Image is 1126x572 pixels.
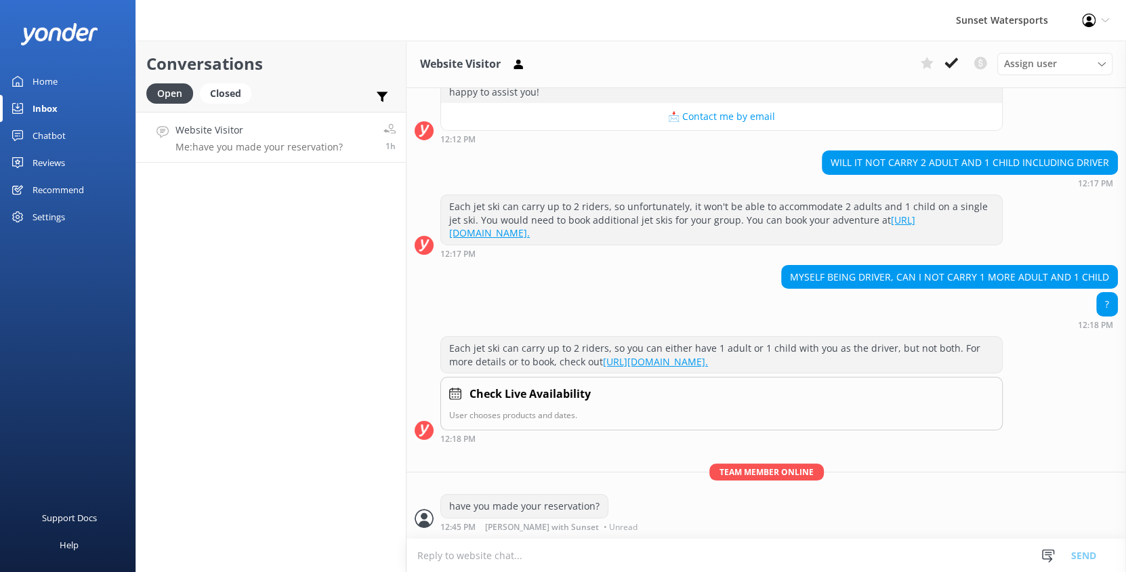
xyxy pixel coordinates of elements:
[33,95,58,122] div: Inbox
[420,56,501,73] h3: Website Visitor
[449,409,994,422] p: User chooses products and dates.
[200,83,251,104] div: Closed
[200,85,258,100] a: Closed
[470,386,591,403] h4: Check Live Availability
[175,141,343,153] p: Me: have you made your reservation?
[485,523,599,531] span: [PERSON_NAME] with Sunset
[441,337,1002,373] div: Each jet ski can carry up to 2 riders, so you can either have 1 adult or 1 child with you as the ...
[146,85,200,100] a: Open
[1004,56,1057,71] span: Assign user
[385,140,396,152] span: Oct 02 2025 11:45am (UTC -05:00) America/Cancun
[822,178,1118,188] div: Oct 02 2025 11:17am (UTC -05:00) America/Cancun
[33,122,66,149] div: Chatbot
[1097,293,1117,316] div: ?
[33,68,58,95] div: Home
[604,523,638,531] span: • Unread
[441,495,608,518] div: have you made your reservation?
[997,53,1112,75] div: Assign User
[1078,320,1118,329] div: Oct 02 2025 11:18am (UTC -05:00) America/Cancun
[440,136,476,144] strong: 12:12 PM
[42,504,97,531] div: Support Docs
[440,250,476,258] strong: 12:17 PM
[1078,180,1113,188] strong: 12:17 PM
[441,195,1002,245] div: Each jet ski can carry up to 2 riders, so unfortunately, it won't be able to accommodate 2 adults...
[440,523,476,531] strong: 12:45 PM
[136,112,406,163] a: Website VisitorMe:have you made your reservation?1h
[60,531,79,558] div: Help
[175,123,343,138] h4: Website Visitor
[441,103,1002,130] button: 📩 Contact me by email
[440,134,1003,144] div: Oct 02 2025 11:12am (UTC -05:00) America/Cancun
[440,435,476,443] strong: 12:18 PM
[146,51,396,77] h2: Conversations
[146,83,193,104] div: Open
[782,266,1117,289] div: MYSELF BEING DRIVER, CAN I NOT CARRY 1 MORE ADULT AND 1 CHILD
[20,23,98,45] img: yonder-white-logo.png
[440,249,1003,258] div: Oct 02 2025 11:17am (UTC -05:00) America/Cancun
[440,522,641,531] div: Oct 02 2025 11:45am (UTC -05:00) America/Cancun
[33,149,65,176] div: Reviews
[33,176,84,203] div: Recommend
[440,434,1003,443] div: Oct 02 2025 11:18am (UTC -05:00) America/Cancun
[709,464,824,481] span: Team member online
[449,213,915,240] a: [URL][DOMAIN_NAME].
[33,203,65,230] div: Settings
[603,355,708,368] a: [URL][DOMAIN_NAME].
[822,151,1117,174] div: WILL IT NOT CARRY 2 ADULT AND 1 CHILD INCLUDING DRIVER
[1078,321,1113,329] strong: 12:18 PM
